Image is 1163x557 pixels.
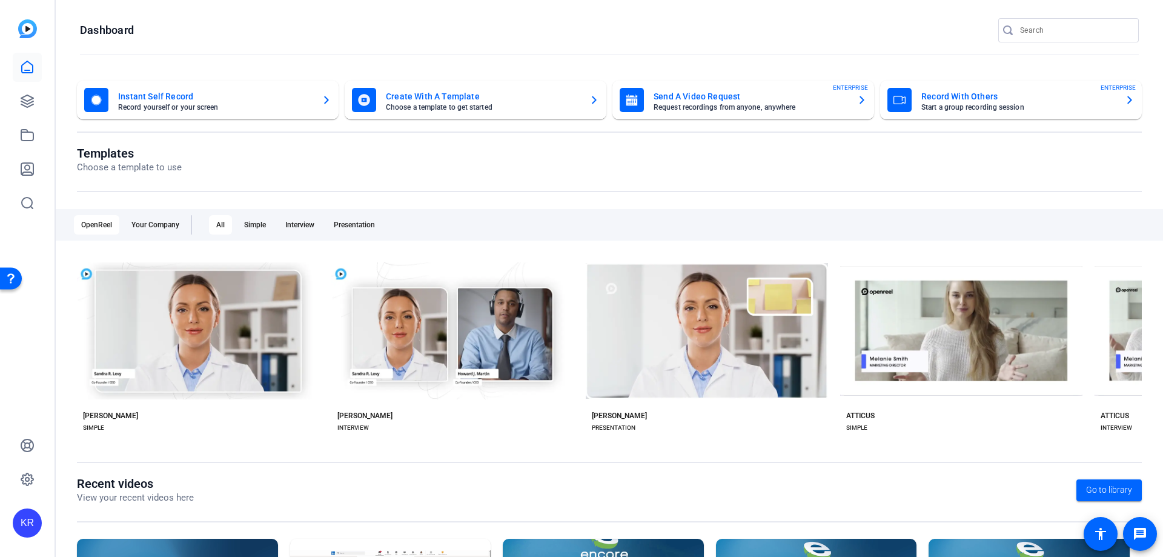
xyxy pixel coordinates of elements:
h1: Recent videos [77,476,194,491]
div: INTERVIEW [1101,423,1132,433]
div: [PERSON_NAME] [337,411,393,421]
button: Create With A TemplateChoose a template to get started [345,81,606,119]
div: OpenReel [74,215,119,235]
h1: Dashboard [80,23,134,38]
div: PRESENTATION [592,423,635,433]
div: ATTICUS [1101,411,1129,421]
mat-card-title: Create With A Template [386,89,580,104]
div: INTERVIEW [337,423,369,433]
div: [PERSON_NAME] [592,411,647,421]
mat-card-subtitle: Choose a template to get started [386,104,580,111]
div: Interview [278,215,322,235]
h1: Templates [77,146,182,161]
div: Your Company [124,215,187,235]
img: blue-gradient.svg [18,19,37,38]
mat-card-subtitle: Record yourself or your screen [118,104,312,111]
button: Record With OthersStart a group recording sessionENTERPRISE [880,81,1142,119]
mat-card-subtitle: Start a group recording session [921,104,1115,111]
div: [PERSON_NAME] [83,411,138,421]
div: KR [13,509,42,538]
button: Send A Video RequestRequest recordings from anyone, anywhereENTERPRISE [612,81,874,119]
mat-card-title: Record With Others [921,89,1115,104]
mat-card-title: Instant Self Record [118,89,312,104]
div: All [209,215,232,235]
span: ENTERPRISE [833,83,868,92]
mat-icon: message [1133,527,1147,541]
a: Go to library [1076,479,1142,501]
p: View your recent videos here [77,491,194,505]
span: Go to library [1086,484,1132,496]
div: Simple [237,215,273,235]
mat-card-title: Send A Video Request [654,89,847,104]
div: Presentation [326,215,382,235]
input: Search [1020,23,1129,38]
span: ENTERPRISE [1101,83,1136,92]
p: Choose a template to use [77,161,182,175]
mat-card-subtitle: Request recordings from anyone, anywhere [654,104,847,111]
mat-icon: accessibility [1093,527,1108,541]
div: SIMPLE [846,423,867,433]
div: ATTICUS [846,411,875,421]
div: SIMPLE [83,423,104,433]
button: Instant Self RecordRecord yourself or your screen [77,81,339,119]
